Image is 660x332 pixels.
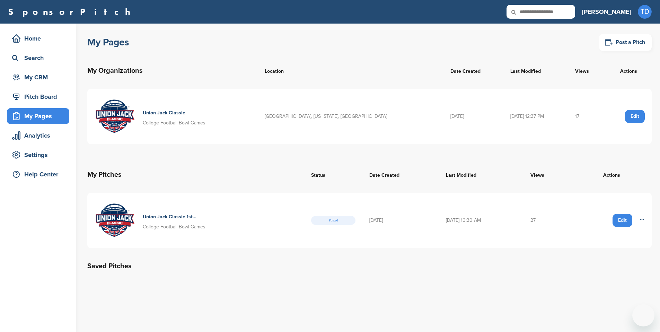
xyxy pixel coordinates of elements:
h4: Union Jack Classic [143,109,196,117]
a: Ujc logo 300x300 Union Jack Classic College Football Bowl Games [94,96,251,137]
th: My Organizations [87,58,258,83]
a: Edit [613,214,632,227]
h2: Saved Pitches [87,261,652,272]
a: My CRM [7,69,69,85]
a: Home [7,30,69,46]
th: Actions [606,58,652,83]
a: Ujc logo 300x300 Union Jack Classic 1st College Football Game At [GEOGRAPHIC_DATA] College Footba... [94,200,297,241]
th: My Pitches [87,162,304,187]
a: Search [7,50,69,66]
td: [GEOGRAPHIC_DATA], [US_STATE], [GEOGRAPHIC_DATA] [258,89,443,144]
span: Posted [311,216,355,225]
h1: My Pages [87,36,129,49]
a: Settings [7,147,69,163]
h4: Union Jack Classic 1st College Football Game At [GEOGRAPHIC_DATA] [143,213,196,221]
th: Location [258,58,443,83]
th: Date Created [362,162,439,187]
a: Pitch Board [7,89,69,105]
a: Post a Pitch [599,34,652,51]
td: [DATE] 12:37 PM [503,89,568,144]
td: [DATE] [443,89,503,144]
td: 17 [568,89,606,144]
a: Edit [625,110,645,123]
div: Home [10,32,69,45]
div: Help Center [10,168,69,181]
th: Last Modified [439,162,524,187]
div: Pitch Board [10,90,69,103]
th: Actions [572,162,652,187]
div: My Pages [10,110,69,122]
th: Views [568,58,606,83]
th: Last Modified [503,58,568,83]
td: 27 [523,193,572,248]
img: Ujc logo 300x300 [94,96,136,137]
div: Settings [10,149,69,161]
span: TD [638,5,652,19]
a: Analytics [7,128,69,143]
td: [DATE] [362,193,439,248]
h3: [PERSON_NAME] [582,7,631,17]
span: College Football Bowl Games [143,120,205,126]
td: [DATE] 10:30 AM [439,193,524,248]
span: College Football Bowl Games [143,224,205,230]
a: [PERSON_NAME] [582,4,631,19]
a: SponsorPitch [8,7,135,16]
th: Date Created [443,58,503,83]
img: Ujc logo 300x300 [94,200,136,241]
div: Analytics [10,129,69,142]
iframe: Button to launch messaging window [632,304,654,326]
a: Help Center [7,166,69,182]
th: Views [523,162,572,187]
div: My CRM [10,71,69,84]
th: Status [304,162,362,187]
div: Search [10,52,69,64]
a: My Pages [7,108,69,124]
